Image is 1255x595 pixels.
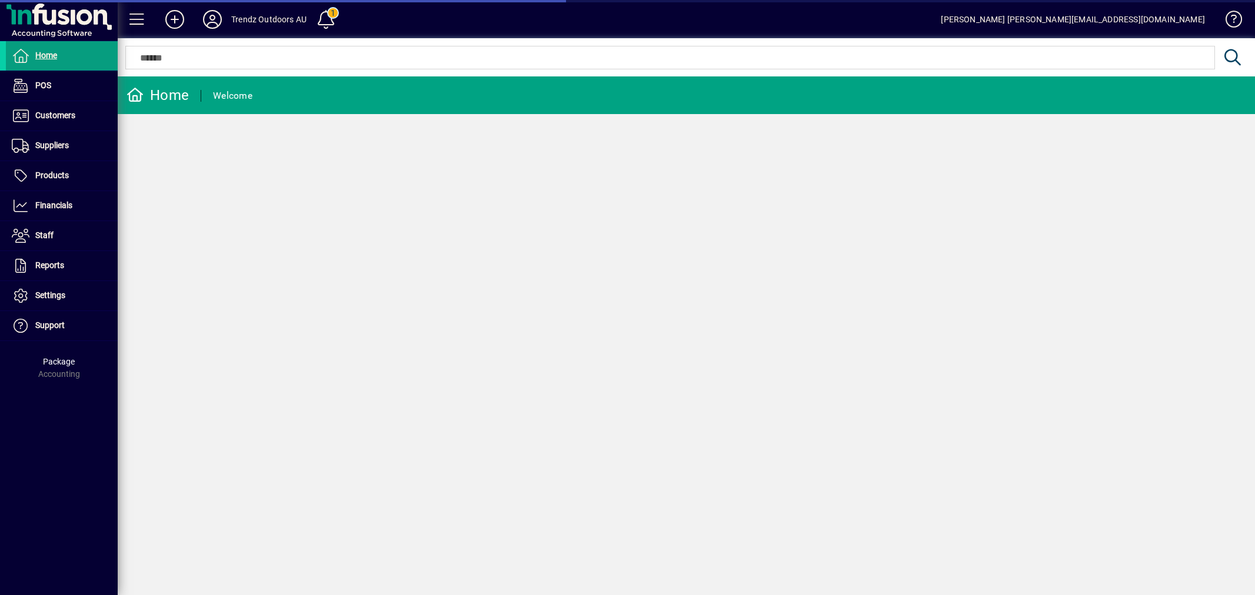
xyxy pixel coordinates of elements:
[35,141,69,150] span: Suppliers
[6,281,118,310] a: Settings
[35,171,69,180] span: Products
[35,51,57,60] span: Home
[6,101,118,131] a: Customers
[35,81,51,90] span: POS
[35,111,75,120] span: Customers
[35,230,54,240] span: Staff
[35,320,65,330] span: Support
[35,200,72,210] span: Financials
[43,357,75,366] span: Package
[231,10,307,29] div: Trendz Outdoors AU
[213,86,252,105] div: Welcome
[156,9,194,30] button: Add
[194,9,231,30] button: Profile
[6,71,118,101] a: POS
[6,251,118,280] a: Reports
[35,260,64,270] span: Reports
[1217,2,1240,41] a: Knowledge Base
[35,290,65,300] span: Settings
[6,161,118,190] a: Products
[127,86,189,105] div: Home
[6,191,118,220] a: Financials
[941,10,1205,29] div: [PERSON_NAME] [PERSON_NAME][EMAIL_ADDRESS][DOMAIN_NAME]
[6,221,118,250] a: Staff
[6,131,118,161] a: Suppliers
[6,311,118,340] a: Support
